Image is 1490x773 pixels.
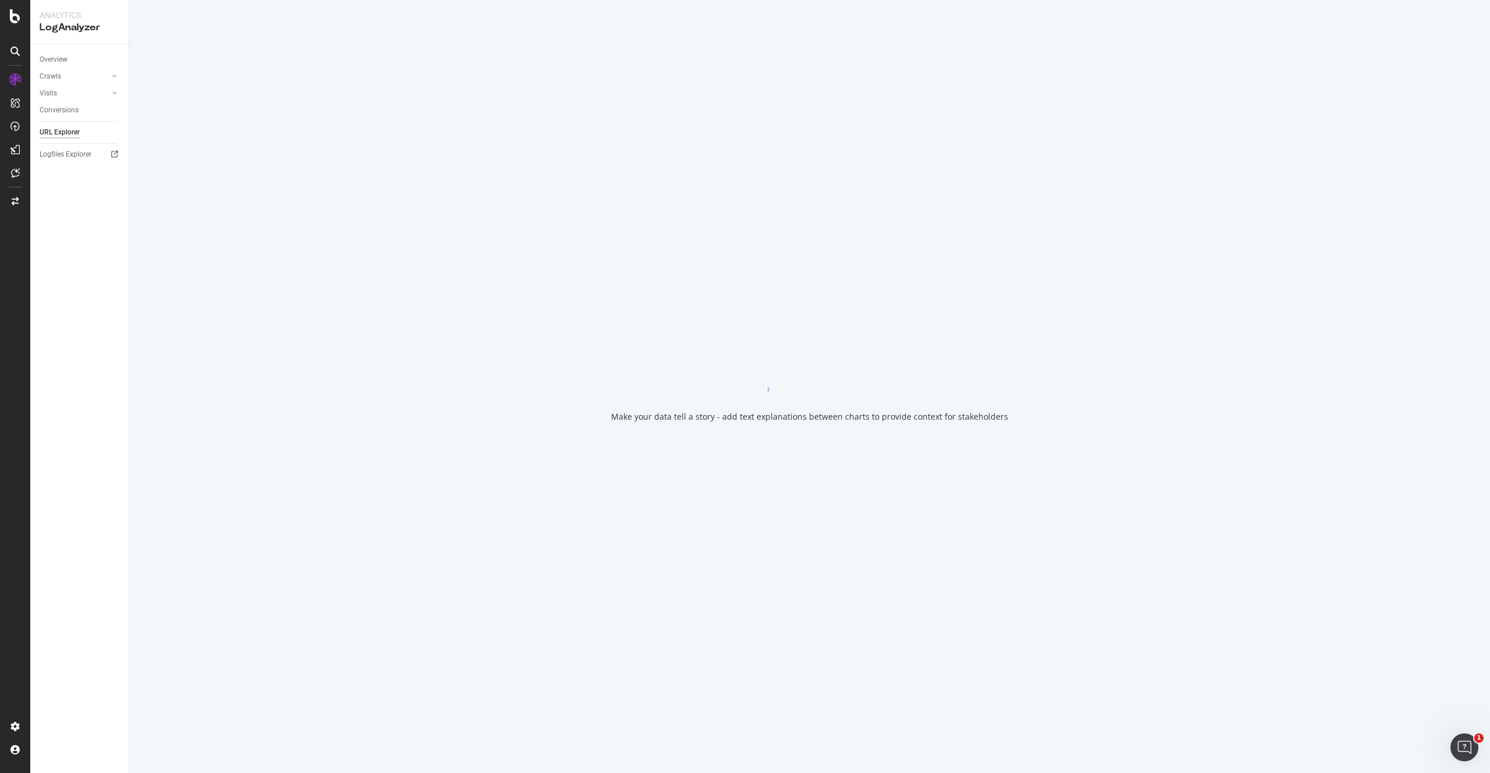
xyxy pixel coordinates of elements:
[40,87,57,100] div: Visits
[40,126,120,139] a: URL Explorer
[40,104,120,116] a: Conversions
[40,9,119,21] div: Analytics
[40,126,80,139] div: URL Explorer
[768,350,852,392] div: animation
[40,148,120,161] a: Logfiles Explorer
[40,148,91,161] div: Logfiles Explorer
[40,104,79,116] div: Conversions
[40,54,120,66] a: Overview
[40,21,119,34] div: LogAnalyzer
[1474,733,1484,743] span: 1
[40,70,61,83] div: Crawls
[611,411,1008,423] div: Make your data tell a story - add text explanations between charts to provide context for stakeho...
[1450,733,1478,761] iframe: Intercom live chat
[40,87,109,100] a: Visits
[40,54,68,66] div: Overview
[40,70,109,83] a: Crawls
